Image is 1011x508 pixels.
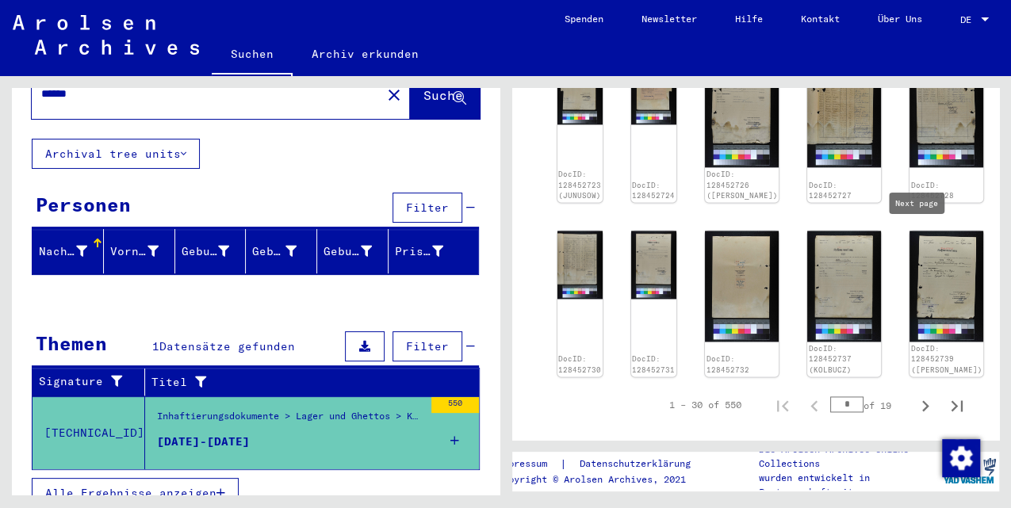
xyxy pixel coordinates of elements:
[809,181,852,201] a: DocID: 128452727
[389,229,478,273] mat-header-cell: Prisoner #
[669,398,741,412] div: 1 – 30 of 550
[39,243,87,260] div: Nachname
[36,329,107,357] div: Themen
[767,389,798,421] button: First page
[378,78,410,110] button: Clear
[830,397,910,412] div: of 19
[558,354,601,374] a: DocID: 128452730
[151,369,464,395] div: Titel
[496,456,709,472] div: |
[910,389,941,421] button: Next page
[182,243,230,260] div: Geburtsname
[212,35,293,76] a: Suchen
[36,190,131,219] div: Personen
[33,396,145,469] td: [TECHNICAL_ID]
[496,472,709,487] p: Copyright © Arolsen Archives, 2021
[395,239,463,264] div: Prisoner #
[110,239,178,264] div: Vorname
[152,339,159,353] span: 1
[13,15,199,55] img: Arolsen_neg.svg
[110,243,159,260] div: Vorname
[395,243,443,260] div: Prisoner #
[246,229,317,273] mat-header-cell: Geburt‏
[252,243,297,260] div: Geburt‏
[423,87,463,103] span: Suche
[910,56,983,167] img: 001.jpg
[104,229,175,273] mat-header-cell: Vorname
[393,331,462,361] button: Filter
[809,344,852,374] a: DocID: 128452737 (KOLBUCZ)
[39,239,107,264] div: Nachname
[798,389,830,421] button: Previous page
[157,409,423,431] div: Inhaftierungsdokumente > Lager und Ghettos > Konzentrationslager [GEOGRAPHIC_DATA] > [GEOGRAPHIC_...
[911,344,982,374] a: DocID: 128452739 ([PERSON_NAME])
[558,170,601,200] a: DocID: 128452723 (JUNUSOW)
[566,456,709,472] a: Datenschutzerklärung
[39,369,148,395] div: Signature
[496,456,559,472] a: Impressum
[324,243,372,260] div: Geburtsdatum
[941,389,973,421] button: Last page
[960,14,978,25] span: DE
[431,397,479,413] div: 550
[705,56,779,167] img: 001.jpg
[175,229,247,273] mat-header-cell: Geburtsname
[385,86,404,105] mat-icon: close
[324,239,392,264] div: Geburtsdatum
[157,434,250,450] div: [DATE]-[DATE]
[293,35,438,73] a: Archiv erkunden
[393,193,462,223] button: Filter
[45,486,216,500] span: Alle Ergebnisse anzeigen
[942,439,980,477] img: Zustimmung ändern
[706,170,777,200] a: DocID: 128452726 ([PERSON_NAME])
[632,354,675,374] a: DocID: 128452731
[182,239,250,264] div: Geburtsname
[406,201,449,215] span: Filter
[32,478,239,508] button: Alle Ergebnisse anzeigen
[705,231,779,342] img: 001.jpg
[910,231,983,342] img: 001.jpg
[940,451,999,491] img: yv_logo.png
[39,373,132,390] div: Signature
[557,231,603,299] img: 001.jpg
[807,56,881,167] img: 001.jpg
[252,239,316,264] div: Geburt‏
[159,339,295,353] span: Datensätze gefunden
[807,231,881,342] img: 001.jpg
[631,231,676,299] img: 001.jpg
[410,70,480,119] button: Suche
[758,471,938,499] p: wurden entwickelt in Partnerschaft mit
[151,374,448,391] div: Titel
[631,56,676,124] img: 001.jpg
[706,354,749,374] a: DocID: 128452732
[406,339,449,353] span: Filter
[632,181,675,201] a: DocID: 128452724
[317,229,389,273] mat-header-cell: Geburtsdatum
[557,56,603,124] img: 001.jpg
[33,229,104,273] mat-header-cell: Nachname
[758,442,938,471] p: Die Arolsen Archives Online-Collections
[32,139,200,169] button: Archival tree units
[911,181,954,201] a: DocID: 128452728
